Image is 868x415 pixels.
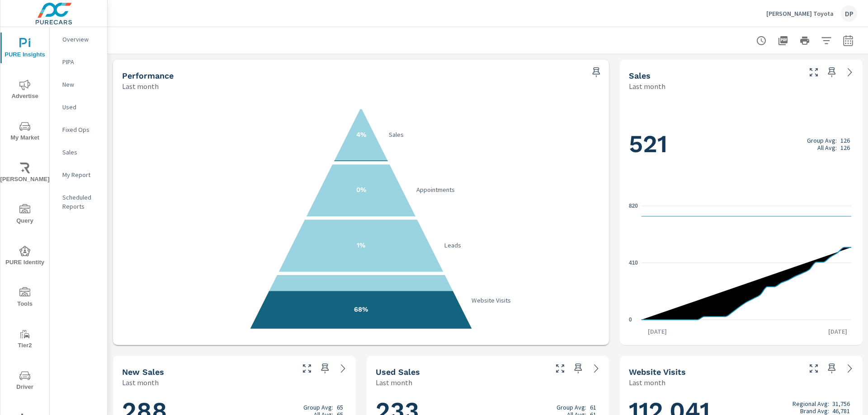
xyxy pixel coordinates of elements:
button: Make Fullscreen [807,65,821,79]
p: 61 [590,404,596,411]
span: Tier2 [3,329,47,351]
div: Fixed Ops [50,123,107,136]
p: All Avg: [817,144,837,151]
text: 68% [354,305,368,313]
div: Used [50,100,107,114]
span: Save this to your personalized report [825,361,839,376]
p: 31,756 [832,400,850,407]
h1: 521 [629,129,854,159]
p: [PERSON_NAME] Toyota [766,9,834,18]
text: 410 [629,260,638,266]
button: Print Report [796,32,814,50]
p: Used [62,103,100,112]
h5: Performance [122,71,174,80]
div: PIPA [50,55,107,69]
h5: Used Sales [376,367,420,377]
a: See more details in report [843,361,857,376]
span: Save this to your personalized report [589,65,604,79]
p: Fixed Ops [62,125,100,134]
div: Sales [50,145,107,159]
div: DP [841,5,857,22]
p: Regional Avg: [793,400,829,407]
h5: Website Visits [629,367,686,377]
a: See more details in report [589,361,604,376]
div: Scheduled Reports [50,191,107,213]
p: Last month [629,377,665,388]
span: Tools [3,287,47,309]
span: Advertise [3,79,47,102]
span: PURE Identity [3,246,47,268]
span: Query [3,204,47,226]
span: PURE Insights [3,38,47,60]
text: 4% [356,131,366,139]
text: Leads [444,241,461,249]
p: [DATE] [822,327,854,336]
p: Brand Avg: [800,407,829,415]
text: Sales [389,131,404,139]
text: Appointments [416,186,455,194]
p: Group Avg: [557,404,586,411]
h5: New Sales [122,367,164,377]
a: See more details in report [336,361,350,376]
text: 0% [356,186,366,194]
p: [DATE] [642,327,673,336]
button: Make Fullscreen [553,361,567,376]
span: Save this to your personalized report [318,361,332,376]
span: My Market [3,121,47,143]
button: Apply Filters [817,32,835,50]
p: Overview [62,35,100,44]
text: 1% [357,241,365,249]
p: Group Avg: [807,137,837,144]
p: 126 [840,137,850,144]
text: Website Visits [472,296,511,304]
p: PIPA [62,57,100,66]
p: Last month [376,377,412,388]
p: My Report [62,170,100,179]
span: [PERSON_NAME] [3,163,47,185]
span: Save this to your personalized report [571,361,585,376]
h5: Sales [629,71,651,80]
p: 46,781 [832,407,850,415]
p: Last month [629,81,665,92]
text: 0 [629,317,632,323]
button: "Export Report to PDF" [774,32,792,50]
p: 65 [337,404,343,411]
p: Group Avg: [303,404,333,411]
div: New [50,78,107,91]
p: 126 [840,144,850,151]
span: Driver [3,370,47,392]
div: Overview [50,33,107,46]
p: Scheduled Reports [62,193,100,211]
button: Make Fullscreen [300,361,314,376]
p: Last month [122,377,159,388]
a: See more details in report [843,65,857,79]
button: Make Fullscreen [807,361,821,376]
p: Last month [122,81,159,92]
p: Sales [62,148,100,157]
text: 820 [629,203,638,209]
div: My Report [50,168,107,182]
p: New [62,80,100,89]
